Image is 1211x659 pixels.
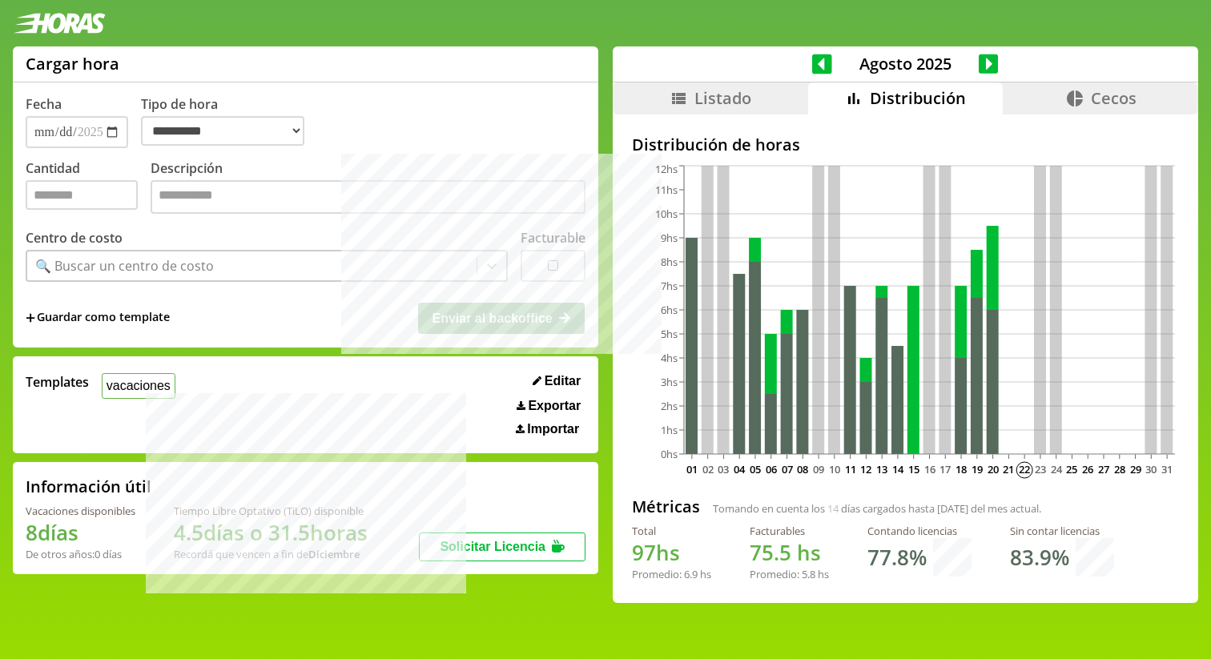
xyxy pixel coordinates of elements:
text: 22 [1019,462,1030,476]
text: 23 [1035,462,1046,476]
tspan: 6hs [661,303,678,317]
img: logotipo [13,13,106,34]
h2: Distribución de horas [632,134,1179,155]
span: Agosto 2025 [832,53,979,74]
tspan: 10hs [655,207,678,221]
div: Contando licencias [867,524,972,538]
text: 03 [718,462,729,476]
div: Vacaciones disponibles [26,504,135,518]
text: 19 [972,462,983,476]
text: 18 [956,462,967,476]
span: Distribución [870,87,966,109]
text: 09 [813,462,824,476]
span: 75.5 [750,538,791,567]
text: 14 [892,462,904,476]
span: Listado [694,87,751,109]
label: Facturable [521,229,585,247]
button: Exportar [512,398,585,414]
h2: Métricas [632,496,700,517]
button: vacaciones [102,373,175,398]
b: Diciembre [308,547,360,561]
span: + [26,309,35,327]
h1: hs [632,538,711,567]
label: Cantidad [26,159,151,218]
span: Cecos [1091,87,1137,109]
tspan: 4hs [661,351,678,365]
h2: Información útil [26,476,151,497]
text: 21 [1003,462,1014,476]
span: Editar [545,374,581,388]
div: Promedio: hs [750,567,829,581]
label: Tipo de hora [141,95,317,148]
h1: 4.5 días o 31.5 horas [174,518,368,547]
h1: hs [750,538,829,567]
div: Sin contar licencias [1010,524,1114,538]
div: Total [632,524,711,538]
tspan: 0hs [661,447,678,461]
tspan: 11hs [655,183,678,197]
text: 04 [734,462,746,476]
tspan: 8hs [661,255,678,269]
text: 07 [781,462,792,476]
select: Tipo de hora [141,116,304,146]
text: 27 [1098,462,1109,476]
text: 20 [987,462,998,476]
text: 12 [860,462,871,476]
h1: 8 días [26,518,135,547]
tspan: 1hs [661,423,678,437]
div: De otros años: 0 días [26,547,135,561]
text: 02 [702,462,713,476]
text: 13 [876,462,887,476]
text: 28 [1114,462,1125,476]
span: Exportar [528,399,581,413]
text: 25 [1066,462,1077,476]
text: 30 [1145,462,1157,476]
span: +Guardar como template [26,309,170,327]
text: 24 [1050,462,1062,476]
span: Tomando en cuenta los días cargados hasta [DATE] del mes actual. [713,501,1041,516]
button: Solicitar Licencia [419,532,585,561]
span: 6.9 [684,567,698,581]
textarea: Descripción [151,180,585,214]
text: 10 [829,462,840,476]
text: 01 [686,462,698,476]
tspan: 5hs [661,327,678,341]
div: Tiempo Libre Optativo (TiLO) disponible [174,504,368,518]
label: Centro de costo [26,229,123,247]
button: Editar [528,373,585,389]
span: 5.8 [802,567,815,581]
tspan: 3hs [661,375,678,389]
tspan: 7hs [661,279,678,293]
text: 29 [1129,462,1141,476]
input: Cantidad [26,180,138,210]
span: Solicitar Licencia [440,540,545,553]
tspan: 9hs [661,231,678,245]
tspan: 12hs [655,162,678,176]
h1: 77.8 % [867,543,927,572]
div: Facturables [750,524,829,538]
text: 31 [1161,462,1173,476]
label: Descripción [151,159,585,218]
span: Templates [26,373,89,391]
div: Promedio: hs [632,567,711,581]
div: 🔍 Buscar un centro de costo [35,257,214,275]
span: Importar [527,422,579,436]
text: 11 [844,462,855,476]
text: 16 [923,462,935,476]
text: 05 [750,462,761,476]
h1: Cargar hora [26,53,119,74]
span: 97 [632,538,656,567]
label: Fecha [26,95,62,113]
text: 08 [797,462,808,476]
span: 14 [827,501,839,516]
text: 06 [766,462,777,476]
h1: 83.9 % [1010,543,1069,572]
text: 17 [939,462,951,476]
tspan: 2hs [661,399,678,413]
div: Recordá que vencen a fin de [174,547,368,561]
text: 15 [908,462,919,476]
text: 26 [1082,462,1093,476]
